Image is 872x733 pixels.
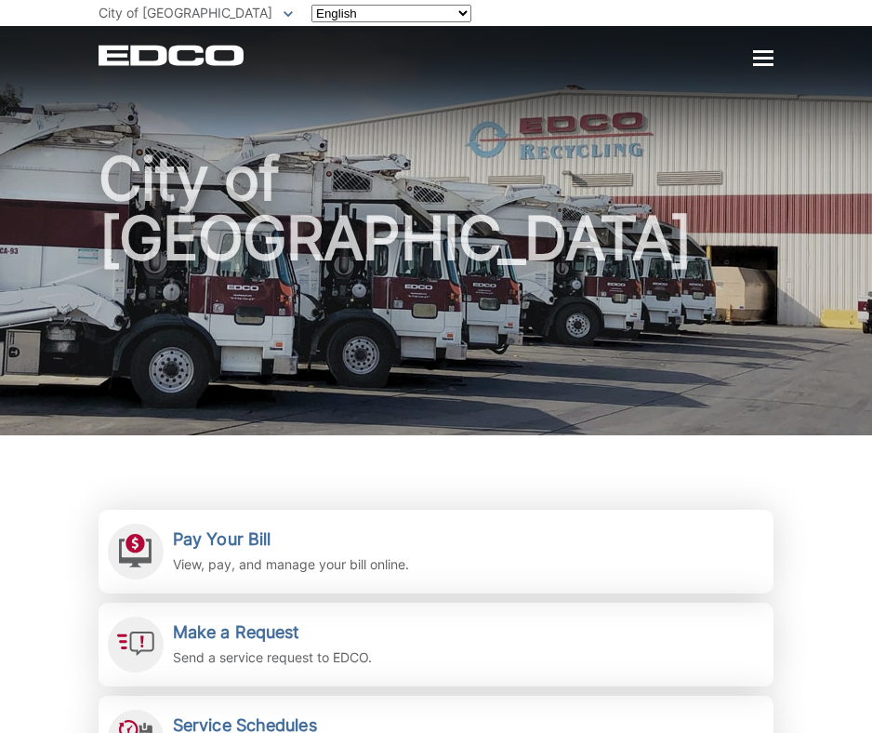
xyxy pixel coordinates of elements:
[99,603,773,686] a: Make a Request Send a service request to EDCO.
[99,5,272,20] span: City of [GEOGRAPHIC_DATA]
[173,554,409,575] p: View, pay, and manage your bill online.
[311,5,471,22] select: Select a language
[99,510,773,593] a: Pay Your Bill View, pay, and manage your bill online.
[99,45,246,66] a: EDCD logo. Return to the homepage.
[173,529,409,550] h2: Pay Your Bill
[99,149,773,444] h1: City of [GEOGRAPHIC_DATA]
[173,622,372,643] h2: Make a Request
[173,647,372,668] p: Send a service request to EDCO.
